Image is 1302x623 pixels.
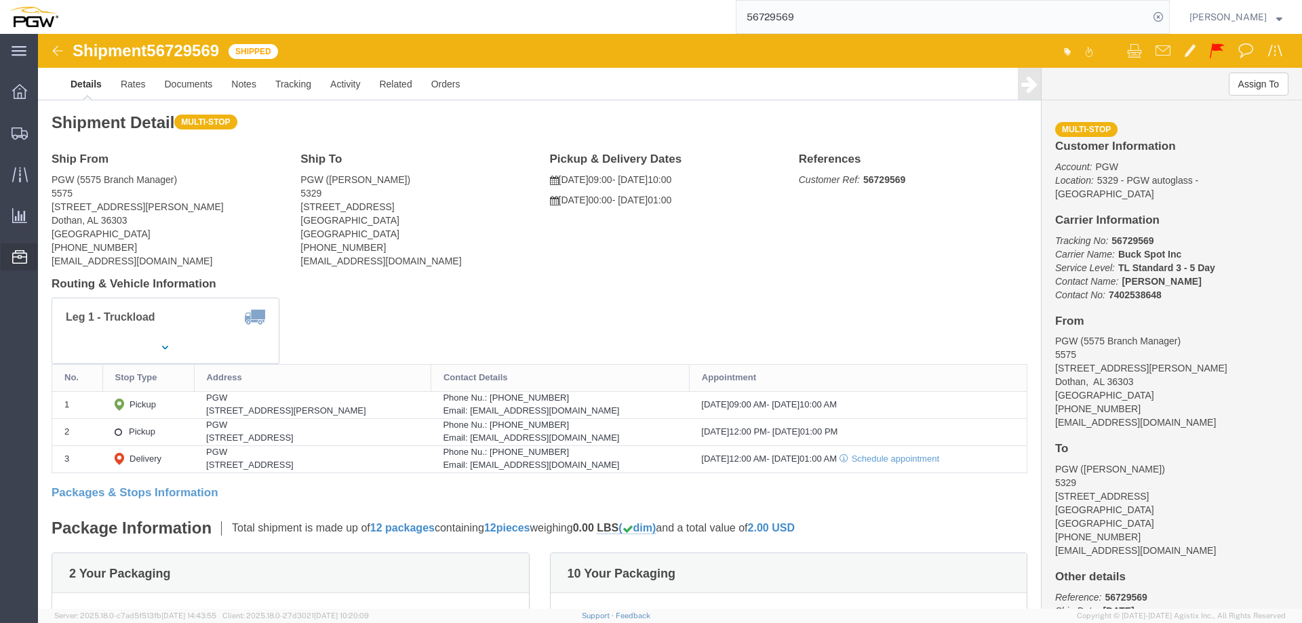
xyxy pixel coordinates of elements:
button: [PERSON_NAME] [1189,9,1283,25]
span: Phillip Thornton [1189,9,1267,24]
span: Server: 2025.18.0-c7ad5f513fb [54,611,216,620]
span: Client: 2025.18.0-27d3021 [222,611,369,620]
a: Feedback [616,611,650,620]
input: Search for shipment number, reference number [736,1,1149,33]
span: Copyright © [DATE]-[DATE] Agistix Inc., All Rights Reserved [1077,610,1286,622]
a: Support [582,611,616,620]
iframe: FS Legacy Container [38,34,1302,609]
span: [DATE] 14:43:55 [161,611,216,620]
span: [DATE] 10:20:09 [314,611,369,620]
img: logo [9,7,58,27]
